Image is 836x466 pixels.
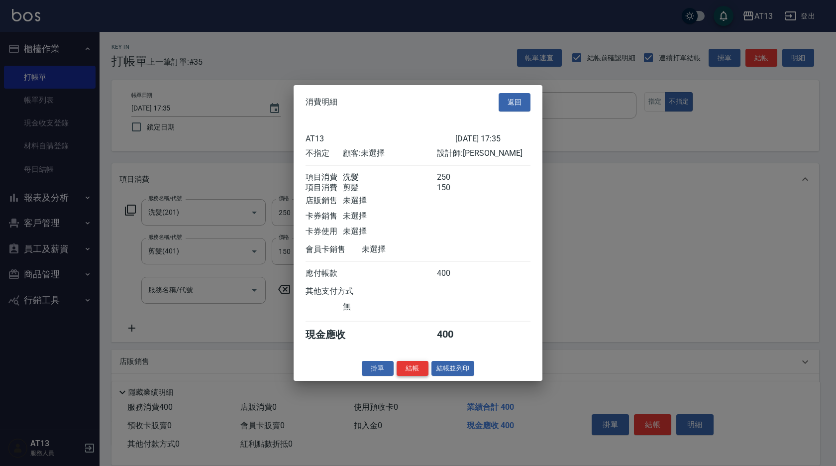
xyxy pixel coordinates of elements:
[306,172,343,182] div: 項目消費
[343,172,436,182] div: 洗髮
[306,244,362,254] div: 會員卡銷售
[306,148,343,158] div: 不指定
[437,172,474,182] div: 250
[499,93,530,112] button: 返回
[306,286,381,296] div: 其他支付方式
[343,182,436,193] div: 剪髮
[306,211,343,221] div: 卡券銷售
[306,182,343,193] div: 項目消費
[362,244,455,254] div: 未選擇
[343,211,436,221] div: 未選擇
[306,328,362,341] div: 現金應收
[343,195,436,206] div: 未選擇
[437,182,474,193] div: 150
[455,133,530,143] div: [DATE] 17:35
[306,97,337,107] span: 消費明細
[343,148,436,158] div: 顧客: 未選擇
[343,301,436,312] div: 無
[306,195,343,206] div: 店販銷售
[362,360,394,376] button: 掛單
[437,328,474,341] div: 400
[397,360,428,376] button: 結帳
[306,226,343,236] div: 卡券使用
[306,133,455,143] div: AT13
[437,268,474,278] div: 400
[431,360,475,376] button: 結帳並列印
[306,268,343,278] div: 應付帳款
[437,148,530,158] div: 設計師: [PERSON_NAME]
[343,226,436,236] div: 未選擇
